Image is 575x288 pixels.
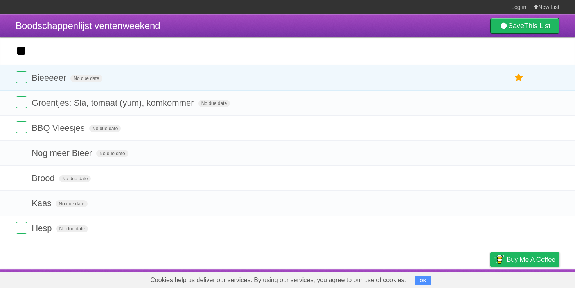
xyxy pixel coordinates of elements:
label: Done [16,121,27,133]
label: Done [16,197,27,208]
a: Suggest a feature [510,271,559,286]
a: Terms [453,271,471,286]
span: No due date [96,150,128,157]
span: Cookies help us deliver our services. By using our services, you agree to our use of cookies. [142,272,414,288]
b: This List [524,22,550,30]
label: Done [16,172,27,183]
span: Hesp [32,223,54,233]
span: No due date [56,225,88,232]
label: Done [16,222,27,234]
span: Brood [32,173,57,183]
span: No due date [70,75,102,82]
span: No due date [89,125,121,132]
span: No due date [198,100,230,107]
span: Boodschappenlijst ventenweekend [16,20,160,31]
a: Developers [412,271,444,286]
button: OK [415,276,431,285]
span: BBQ Vleesjes [32,123,87,133]
a: SaveThis List [490,18,559,34]
span: Nog meer Bieer [32,148,94,158]
label: Star task [512,71,526,84]
a: Privacy [480,271,500,286]
label: Done [16,71,27,83]
label: Done [16,147,27,158]
span: Buy me a coffee [507,253,555,266]
span: No due date [59,175,91,182]
img: Buy me a coffee [494,253,505,266]
span: Bieeeeer [32,73,68,83]
a: About [386,271,402,286]
a: Buy me a coffee [490,252,559,267]
span: No due date [56,200,87,207]
label: Done [16,96,27,108]
span: Groentjes: Sla, tomaat (yum), komkommer [32,98,196,108]
span: Kaas [32,198,53,208]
